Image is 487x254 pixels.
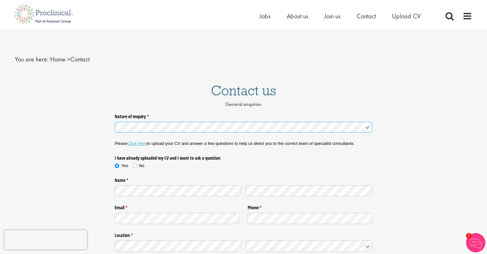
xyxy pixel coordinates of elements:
[139,163,144,168] span: No
[50,55,65,63] a: breadcrumb link to Home
[115,185,242,197] input: First
[121,163,128,168] span: Yes
[324,12,340,20] a: Join us
[115,202,240,211] label: Email
[67,55,70,63] span: >
[115,240,242,252] input: State / Province / Region
[357,12,376,20] a: Contact
[115,175,372,183] legend: Name
[115,153,240,161] legend: I have already uploaded my CV and I want to ask a question
[115,141,372,146] p: Please to upload your CV and answer a few questions to help us direct you to the correct team of ...
[50,55,90,63] span: Contact
[115,230,372,239] legend: Location
[466,233,472,239] span: 1
[392,12,421,20] a: Upload CV
[115,111,372,119] label: Nature of enquiry
[287,12,308,20] a: About us
[245,240,372,252] input: Country
[260,12,271,20] a: Jobs
[5,230,87,249] iframe: reCAPTCHA
[15,55,49,63] span: You are here:
[248,202,373,211] label: Phone
[466,233,485,252] img: Chatbot
[245,185,372,197] input: Last
[128,141,147,146] a: Click Here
